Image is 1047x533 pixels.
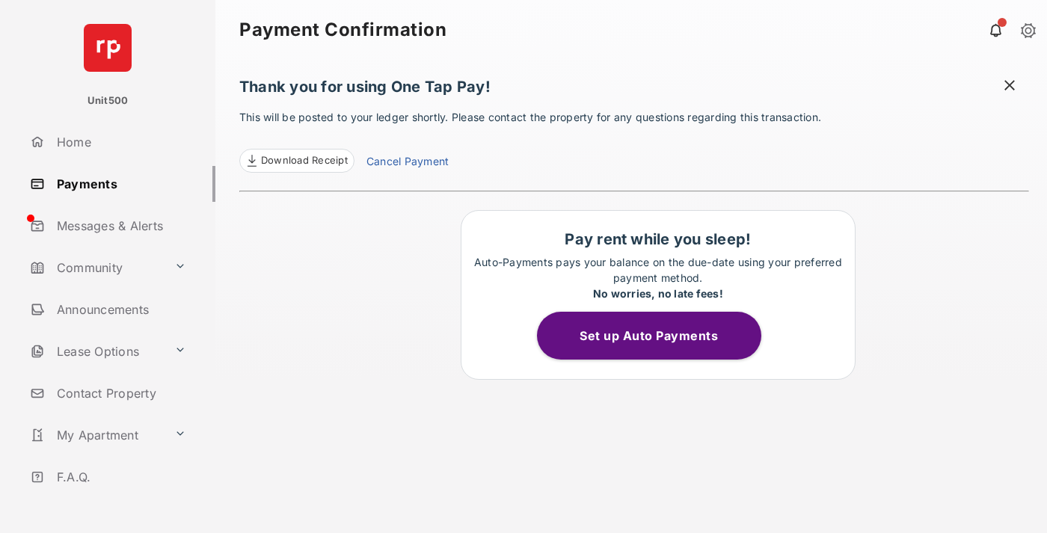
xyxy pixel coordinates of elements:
a: F.A.Q. [24,459,215,495]
div: No worries, no late fees! [469,286,847,301]
p: Auto-Payments pays your balance on the due-date using your preferred payment method. [469,254,847,301]
a: Contact Property [24,375,215,411]
img: svg+xml;base64,PHN2ZyB4bWxucz0iaHR0cDovL3d3dy53My5vcmcvMjAwMC9zdmciIHdpZHRoPSI2NCIgaGVpZ2h0PSI2NC... [84,24,132,72]
a: Messages & Alerts [24,208,215,244]
a: Lease Options [24,333,168,369]
button: Set up Auto Payments [537,312,761,360]
h1: Pay rent while you sleep! [469,230,847,248]
p: Unit500 [87,93,129,108]
a: Payments [24,166,215,202]
strong: Payment Confirmation [239,21,446,39]
a: Home [24,124,215,160]
a: Announcements [24,292,215,327]
span: Download Receipt [261,153,348,168]
h1: Thank you for using One Tap Pay! [239,78,1029,103]
a: Set up Auto Payments [537,328,779,343]
a: Download Receipt [239,149,354,173]
a: Community [24,250,168,286]
a: Cancel Payment [366,153,449,173]
a: My Apartment [24,417,168,453]
p: This will be posted to your ledger shortly. Please contact the property for any questions regardi... [239,109,1029,173]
